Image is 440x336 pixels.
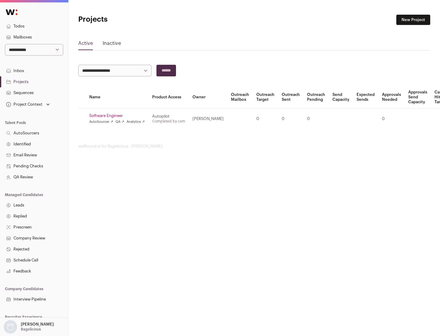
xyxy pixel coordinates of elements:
[303,108,329,130] td: 0
[253,86,278,108] th: Outreach Target
[86,86,148,108] th: Name
[378,86,405,108] th: Approvals Needed
[78,40,93,49] a: Active
[78,144,430,149] footer: wellfound:ai for Bagelicious - [PERSON_NAME]
[303,86,329,108] th: Outreach Pending
[152,119,185,123] a: Completed by csm
[148,86,189,108] th: Product Access
[353,86,378,108] th: Expected Sends
[89,119,113,124] a: AutoSourcer ↗
[378,108,405,130] td: 0
[2,6,21,18] img: Wellfound
[189,108,227,130] td: [PERSON_NAME]
[329,86,353,108] th: Send Capacity
[396,15,430,25] a: New Project
[127,119,145,124] a: Analytics ↗
[405,86,431,108] th: Approvals Send Capacity
[5,102,42,107] div: Project Context
[78,15,196,24] h1: Projects
[89,113,145,118] a: Software Engineer
[116,119,124,124] a: QA ↗
[152,114,185,119] div: Autopilot
[227,86,253,108] th: Outreach Mailbox
[253,108,278,130] td: 0
[189,86,227,108] th: Owner
[21,327,41,332] p: Bagelicious
[103,40,121,49] a: Inactive
[4,320,17,334] img: nopic.png
[278,108,303,130] td: 0
[21,322,54,327] p: [PERSON_NAME]
[5,100,51,109] button: Open dropdown
[278,86,303,108] th: Outreach Sent
[2,320,55,334] button: Open dropdown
